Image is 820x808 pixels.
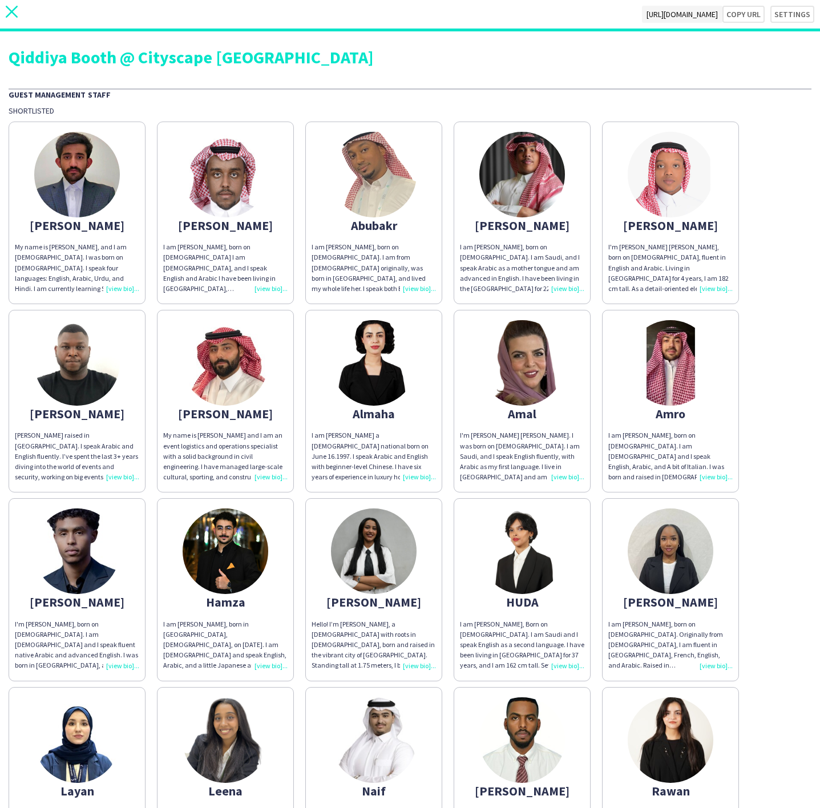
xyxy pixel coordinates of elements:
[15,619,139,671] div: I'm [PERSON_NAME], born on [DEMOGRAPHIC_DATA]. I am [DEMOGRAPHIC_DATA] and I speak fluent native ...
[628,132,713,217] img: thumb-0417b52c-77af-4b18-9cf9-5646f7794a18.jpg
[479,697,565,783] img: thumb-66e95082260d9.jpg
[608,619,733,671] div: I am [PERSON_NAME], born on [DEMOGRAPHIC_DATA]. Originally from [DEMOGRAPHIC_DATA], I am fluent i...
[312,786,436,796] div: Naif
[312,220,436,231] div: Abubakr
[34,508,120,594] img: thumb-66ea8428de065.jpeg
[608,597,733,607] div: [PERSON_NAME]
[331,320,417,406] img: thumb-5dea5593-4836-443e-8372-c69c8701c467.png
[15,786,139,796] div: Layan
[15,597,139,607] div: [PERSON_NAME]
[608,786,733,796] div: Rawan
[183,132,268,217] img: thumb-68c2dd12cbea5.jpeg
[9,106,811,116] div: Shortlisted
[628,320,713,406] img: thumb-68763d5e042e2.jpeg
[183,320,268,406] img: thumb-672946c82245e.jpeg
[331,697,417,783] img: thumb-68bdc4539dff1.jpeg
[770,6,814,23] button: Settings
[15,430,139,482] div: [PERSON_NAME] raised in [GEOGRAPHIC_DATA]. I speak Arabic and English fluently. I’ve spent the la...
[460,242,584,294] div: I am [PERSON_NAME], born on [DEMOGRAPHIC_DATA]. I am Saudi, and I speak Arabic as a mother tongue...
[163,786,288,796] div: Leena
[479,320,565,406] img: thumb-443a8205-2095-4d02-8da6-f73cbbde58a9.png
[331,508,417,594] img: thumb-0c99f086-efba-4e05-a457-4246f39b963a.jpg
[34,132,120,217] img: thumb-672d101f17e43.jpg
[15,409,139,419] div: [PERSON_NAME]
[608,242,733,294] div: I'm [PERSON_NAME] [PERSON_NAME], born on [DEMOGRAPHIC_DATA], fluent in English and Arabic. Living...
[15,242,139,294] div: My name is [PERSON_NAME], and I am [DEMOGRAPHIC_DATA]. I was born on [DEMOGRAPHIC_DATA]. I speak ...
[9,88,811,100] div: Guest Management Staff
[608,220,733,231] div: [PERSON_NAME]
[460,430,584,482] div: I'm [PERSON_NAME] [PERSON_NAME]. I was born on [DEMOGRAPHIC_DATA]. I am Saudi, and I speak Englis...
[312,619,436,671] div: Hello! I’m [PERSON_NAME], a [DEMOGRAPHIC_DATA] with roots in [DEMOGRAPHIC_DATA], born and raised ...
[163,619,288,671] div: I am [PERSON_NAME], born in [GEOGRAPHIC_DATA], [DEMOGRAPHIC_DATA], on [DATE]. I am [DEMOGRAPHIC_D...
[163,409,288,419] div: [PERSON_NAME]
[34,697,120,783] img: thumb-673463a414c78.jpeg
[460,597,584,607] div: HUDA
[163,220,288,231] div: [PERSON_NAME]
[460,220,584,231] div: [PERSON_NAME]
[163,242,288,294] div: I am [PERSON_NAME], born on [DEMOGRAPHIC_DATA] I am [DEMOGRAPHIC_DATA], and I speak English and A...
[608,430,733,482] div: I am [PERSON_NAME], born on [DEMOGRAPHIC_DATA]. I am [DEMOGRAPHIC_DATA] and I speak English, Arab...
[331,132,417,217] img: thumb-bedb60c8-aa37-4680-a184-eaa0b378644e.png
[163,597,288,607] div: Hamza
[628,508,713,594] img: thumb-668df62347a78.jpeg
[460,619,584,671] div: I am [PERSON_NAME], Born on [DEMOGRAPHIC_DATA]. I am Saudi and I speak English as a second langua...
[479,132,565,217] img: thumb-683d556527835.jpg
[722,6,765,23] button: Copy url
[15,220,139,231] div: [PERSON_NAME]
[628,697,713,783] img: thumb-68b32aefa1c01.jpeg
[312,430,436,482] div: I am [PERSON_NAME] a [DEMOGRAPHIC_DATA] national born on June 16.1997. I speak Arabic and English...
[460,786,584,796] div: [PERSON_NAME]
[312,242,436,294] div: I am [PERSON_NAME], born on [DEMOGRAPHIC_DATA]. I am from [DEMOGRAPHIC_DATA] originally, was born...
[183,508,268,594] img: thumb-d5697310-354e-4160-8482-2de81a197cb4.jpg
[312,409,436,419] div: Almaha
[312,597,436,607] div: [PERSON_NAME]
[163,430,288,482] div: My name is [PERSON_NAME] and I am an event logistics and operations specialist with a solid backg...
[608,409,733,419] div: Amro
[642,6,722,23] span: [URL][DOMAIN_NAME]
[460,409,584,419] div: Amal
[183,697,268,783] img: thumb-8c22929b-ae40-4d6d-9712-12664703f81e.png
[479,508,565,594] img: thumb-cb42e4ec-c2e2-408e-88c6-ac0900df0bff.png
[9,49,811,66] div: Qiddiya Booth @ Cityscape [GEOGRAPHIC_DATA]
[34,320,120,406] img: thumb-9d49ac32-8468-4eb2-b218-1366b8821a73.jpg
